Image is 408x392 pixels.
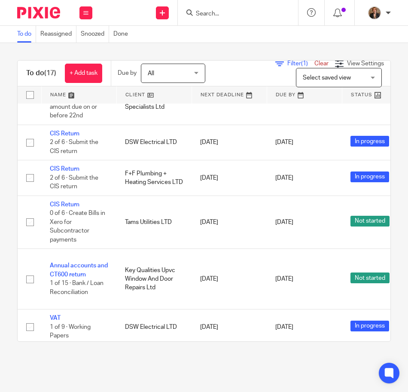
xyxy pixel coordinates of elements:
[116,125,192,160] td: DSW Electrical LTD
[50,131,79,137] a: CIS Return
[116,249,192,309] td: Key Qualities Upvc Window And Door Repairs Ltd
[148,70,154,77] span: All
[116,160,192,196] td: F+F Plumbing + Heating Services LTD
[81,26,109,43] a: Snoozed
[275,139,293,145] span: [DATE]
[350,273,390,283] span: Not started
[50,280,104,295] span: 1 of 15 · Bank / Loan Reconciliation
[301,61,308,67] span: (1)
[192,160,267,196] td: [DATE]
[350,321,389,331] span: In progress
[116,309,192,345] td: DSW Electrical LTD
[350,171,389,182] span: In progress
[192,309,267,345] td: [DATE]
[350,216,390,227] span: Not started
[50,210,105,243] span: 0 of 6 · Create Bills in Xero for Subcontractor payments
[192,196,267,249] td: [DATE]
[50,324,91,339] span: 1 of 9 · Working Papers
[65,64,102,83] a: + Add task
[40,26,76,43] a: Reassigned
[50,175,98,190] span: 2 of 6 · Submit the CIS return
[116,196,192,249] td: Tams Utilities LTD
[303,75,351,81] span: Select saved view
[347,61,384,67] span: View Settings
[50,315,61,321] a: VAT
[350,136,389,147] span: In progress
[287,61,314,67] span: Filter
[118,69,137,77] p: Due by
[50,202,79,208] a: CIS Return
[113,26,132,43] a: Done
[26,69,56,78] h1: To do
[50,166,79,172] a: CIS Return
[275,175,293,181] span: [DATE]
[192,125,267,160] td: [DATE]
[314,61,329,67] a: Clear
[50,263,108,277] a: Annual accounts and CT600 return
[275,276,293,282] span: [DATE]
[368,6,381,20] img: WhatsApp%20Image%202025-04-23%20at%2010.20.30_16e186ec.jpg
[192,249,267,309] td: [DATE]
[17,7,60,18] img: Pixie
[44,70,56,77] span: (17)
[17,26,36,43] a: To do
[275,219,293,225] span: [DATE]
[275,324,293,330] span: [DATE]
[195,10,272,18] input: Search
[50,139,98,154] span: 2 of 6 · Submit the CIS return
